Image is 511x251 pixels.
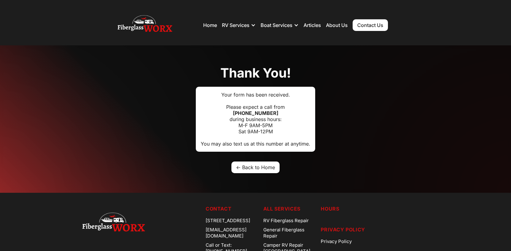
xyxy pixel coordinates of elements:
h5: Contact [206,205,258,212]
h1: Thank you! [220,65,291,81]
div: [STREET_ADDRESS] [206,216,258,225]
a: Contact Us [353,19,388,31]
h5: Privacy Policy [321,226,429,233]
div: [EMAIL_ADDRESS][DOMAIN_NAME] [206,225,258,241]
strong: [PHONE_NUMBER] [233,110,278,116]
a: Privacy Policy [321,237,429,246]
div: Your form has been received. Please expect a call from during business hours: M-F 9AM-5PM Sat 9AM... [201,92,310,147]
h5: Hours [321,205,429,212]
div: Boat Services [261,16,299,34]
a: <- Back to Home [231,162,280,173]
div: Boat Services [261,22,292,28]
a: About Us [326,22,348,28]
h5: ALL SERVICES [263,205,316,212]
a: Articles [304,22,321,28]
div: RV Services [222,16,256,34]
a: RV Fiberglass Repair [263,216,316,225]
a: General Fiberglass Repair [263,225,316,241]
div: RV Services [222,22,250,28]
a: Home [203,22,217,28]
